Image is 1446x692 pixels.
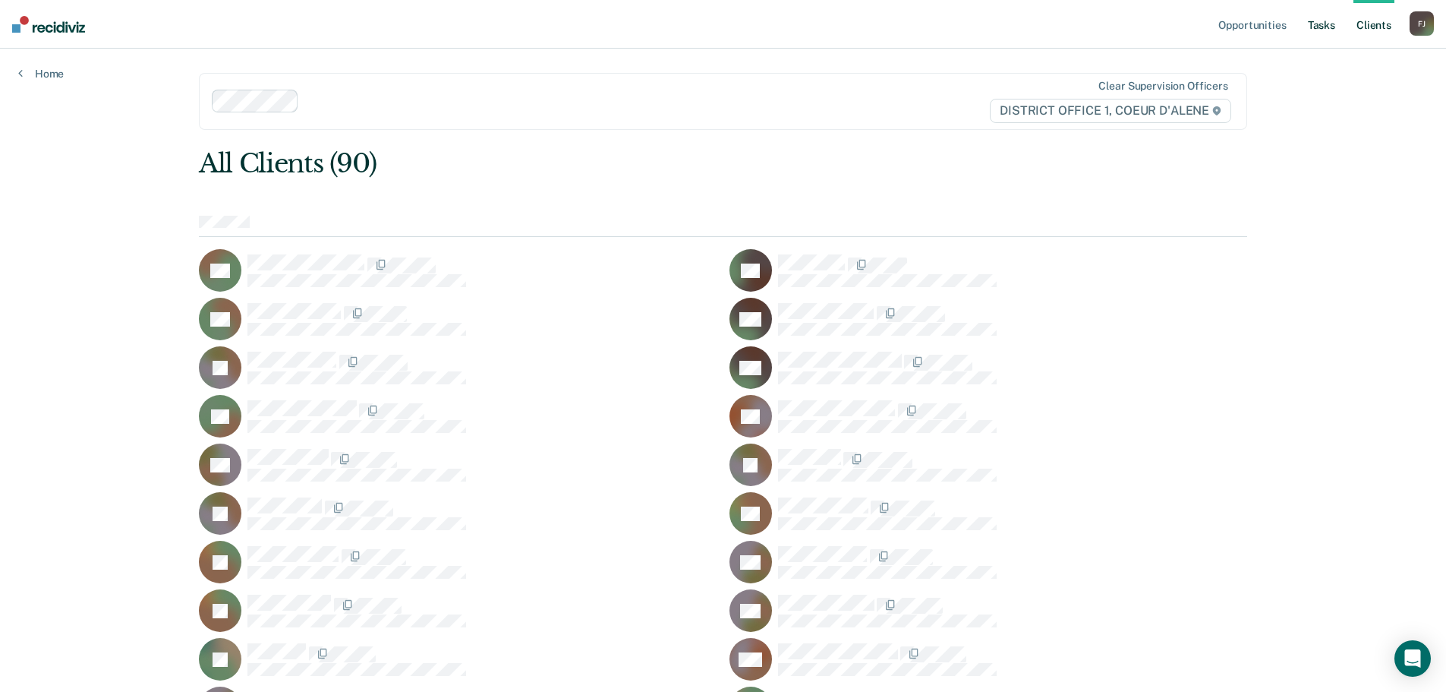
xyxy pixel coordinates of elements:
[18,67,64,81] a: Home
[1098,80,1227,93] div: Clear supervision officers
[1410,11,1434,36] div: F J
[1410,11,1434,36] button: FJ
[1394,640,1431,677] div: Open Intercom Messenger
[990,99,1231,123] span: DISTRICT OFFICE 1, COEUR D'ALENE
[199,148,1038,179] div: All Clients (90)
[12,16,85,33] img: Recidiviz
